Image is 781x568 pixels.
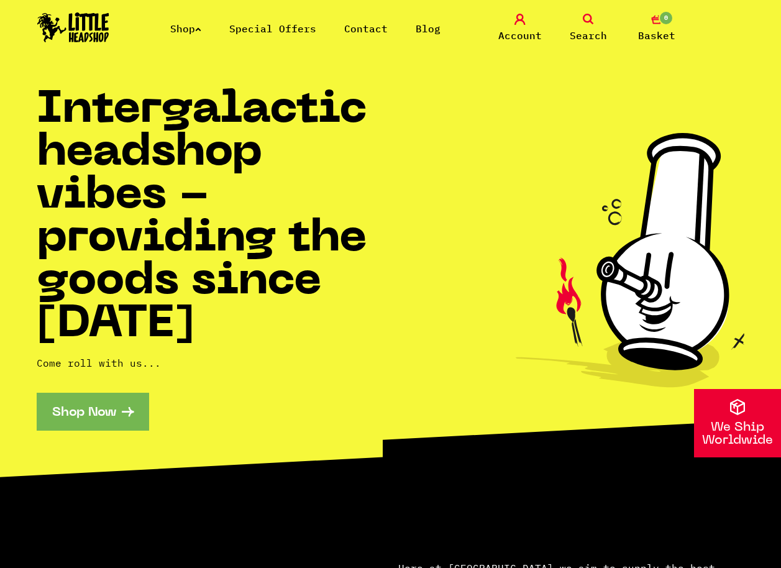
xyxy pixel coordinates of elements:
[344,22,388,35] a: Contact
[498,28,542,43] span: Account
[694,421,781,447] p: We Ship Worldwide
[659,11,674,25] span: 0
[37,89,391,347] h1: Intergalactic headshop vibes - providing the goods since [DATE]
[37,355,391,370] p: Come roll with us...
[638,28,675,43] span: Basket
[37,393,149,431] a: Shop Now
[170,22,201,35] a: Shop
[626,14,688,43] a: 0 Basket
[229,22,316,35] a: Special Offers
[557,14,619,43] a: Search
[570,28,607,43] span: Search
[37,12,109,42] img: Little Head Shop Logo
[416,22,441,35] a: Blog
